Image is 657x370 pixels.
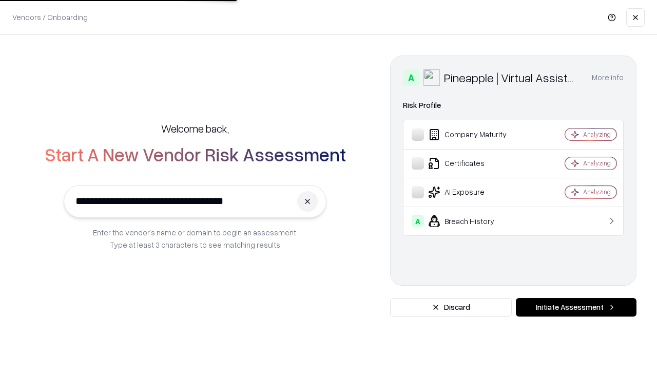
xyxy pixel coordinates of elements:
[583,188,611,196] div: Analyzing
[583,130,611,139] div: Analyzing
[403,99,624,112] div: Risk Profile
[423,69,440,86] img: Pineapple | Virtual Assistant Agency
[45,144,346,164] h2: Start A New Vendor Risk Assessment
[390,298,512,317] button: Discard
[444,69,579,86] div: Pineapple | Virtual Assistant Agency
[412,215,534,227] div: Breach History
[516,298,636,317] button: Initiate Assessment
[592,68,624,87] button: More info
[93,226,298,251] p: Enter the vendor’s name or domain to begin an assessment. Type at least 3 characters to see match...
[412,128,534,141] div: Company Maturity
[412,186,534,198] div: AI Exposure
[12,12,88,23] p: Vendors / Onboarding
[412,215,424,227] div: A
[412,157,534,170] div: Certificates
[161,121,229,136] h5: Welcome back,
[403,69,419,86] div: A
[583,159,611,168] div: Analyzing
